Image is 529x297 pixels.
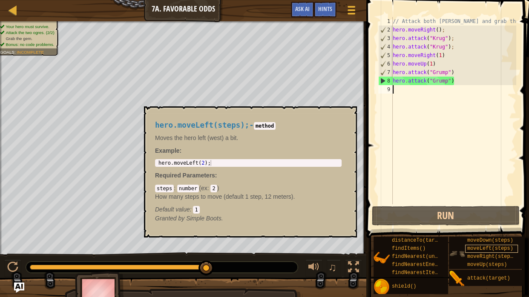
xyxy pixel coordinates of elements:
code: number [177,185,199,192]
span: findNearest(units) [392,254,447,260]
p: Moves the hero left (west) a bit. [155,134,342,142]
span: distanceTo(target) [392,237,447,243]
span: Hints [318,5,332,13]
span: shield() [392,283,417,289]
span: hero.moveLeft(steps); [155,121,249,129]
img: portrait.png [449,271,465,287]
span: moveRight(steps) [467,254,516,260]
span: moveLeft(steps) [467,246,513,251]
span: ♫ [328,261,337,274]
div: 9 [378,85,393,94]
span: attack(target) [467,275,510,281]
code: method [254,122,276,130]
img: portrait.png [374,279,390,295]
div: 3 [379,34,393,43]
div: 4 [379,43,393,51]
p: How many steps to move (default 1 step, 12 meters). [155,192,342,201]
button: Toggle fullscreen [345,260,362,277]
div: 7 [379,68,393,77]
span: findNearestItem() [392,270,444,276]
div: 2 [379,26,393,34]
div: 1 [378,17,393,26]
button: Ask AI [291,2,314,17]
em: Simple Boots. [155,215,223,222]
span: Required Parameters [155,172,215,179]
button: Show game menu [341,2,362,22]
button: ♫ [327,260,341,277]
span: moveDown(steps) [467,237,513,243]
span: ex [201,185,207,191]
span: Example [155,147,180,154]
span: findItems() [392,246,425,251]
span: moveUp(steps) [467,262,507,268]
span: : [190,206,193,213]
span: Ask AI [295,5,310,13]
img: portrait.png [449,246,465,262]
span: : [215,172,217,179]
span: Grab the gem. [6,36,32,41]
span: findNearestEnemy() [392,262,447,268]
button: Ask AI [14,283,24,293]
code: 2 [210,185,217,192]
span: Incomplete [17,50,44,54]
button: Ctrl + P: Play [4,260,21,277]
img: portrait.png [374,250,390,266]
span: Your hero must survive. [6,24,49,29]
span: : [14,50,17,54]
code: steps [155,185,174,192]
h4: - [155,121,342,129]
code: 1 [193,206,199,214]
span: : [174,185,177,191]
span: Attack the two ogres. (2/2) [6,30,54,35]
button: Run [372,206,520,226]
span: Bonus: no code problems. [6,42,54,47]
span: Default value [155,206,190,213]
div: 5 [379,51,393,60]
div: ( ) [155,184,342,214]
strong: : [155,147,181,154]
span: Granted by [155,215,186,222]
span: : [207,185,211,191]
div: 8 [379,77,393,85]
button: Adjust volume [305,260,322,277]
div: 6 [379,60,393,68]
